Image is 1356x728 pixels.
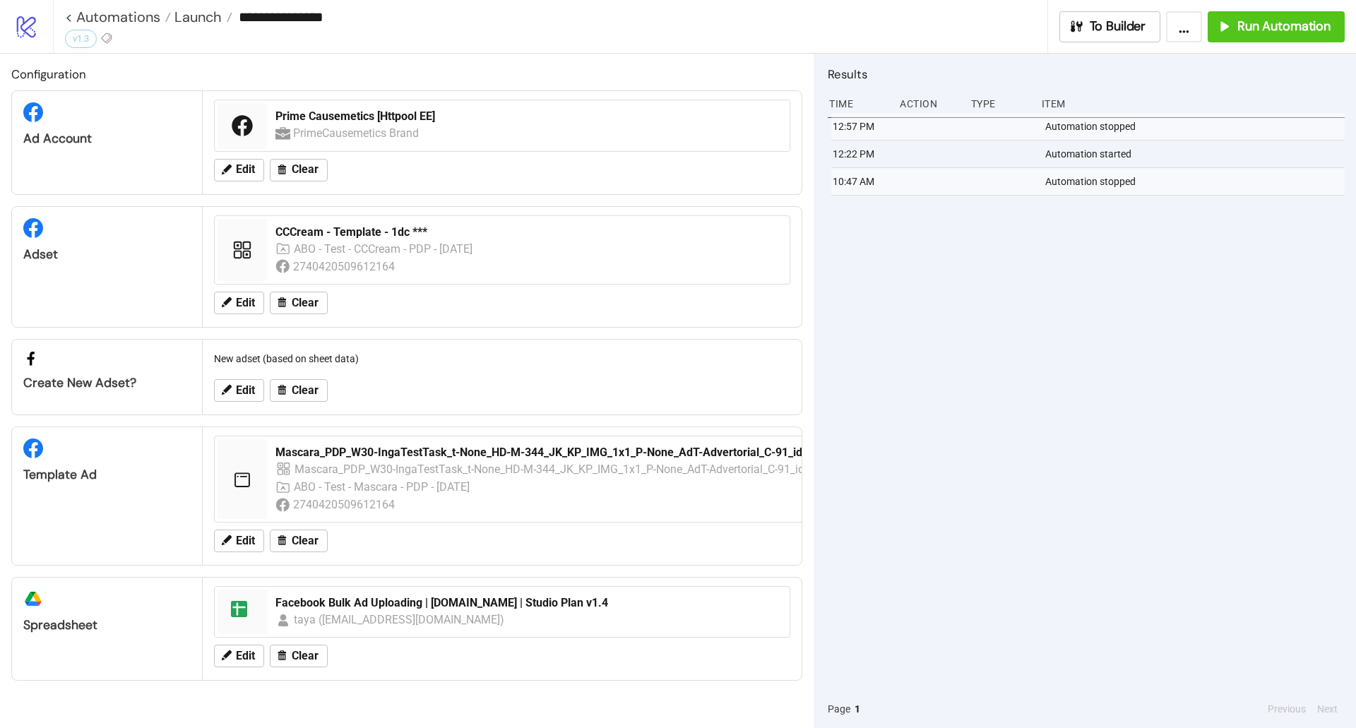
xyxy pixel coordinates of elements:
[236,163,255,176] span: Edit
[1040,90,1345,117] div: Item
[270,645,328,667] button: Clear
[294,478,471,496] div: ABO - Test - Mascara - PDP - [DATE]
[208,345,796,372] div: New adset (based on sheet data)
[1059,11,1161,42] button: To Builder
[214,159,264,181] button: Edit
[23,246,191,263] div: Adset
[270,159,328,181] button: Clear
[1237,18,1331,35] span: Run Automation
[23,131,191,147] div: Ad Account
[292,650,319,662] span: Clear
[292,163,319,176] span: Clear
[270,292,328,314] button: Clear
[236,384,255,397] span: Edit
[831,113,892,140] div: 12:57 PM
[23,375,191,391] div: Create new adset?
[293,496,397,513] div: 2740420509612164
[898,90,959,117] div: Action
[1044,168,1348,195] div: Automation stopped
[171,8,222,26] span: Launch
[23,617,191,633] div: Spreadsheet
[1044,141,1348,167] div: Automation started
[236,650,255,662] span: Edit
[275,595,781,611] div: Facebook Bulk Ad Uploading | [DOMAIN_NAME] | Studio Plan v1.4
[293,258,397,275] div: 2740420509612164
[65,30,97,48] div: v1.3
[270,530,328,552] button: Clear
[1313,701,1342,717] button: Next
[828,701,850,717] span: Page
[831,141,892,167] div: 12:22 PM
[1263,701,1310,717] button: Previous
[214,292,264,314] button: Edit
[293,124,421,142] div: PrimeCausemetics Brand
[1090,18,1146,35] span: To Builder
[214,379,264,402] button: Edit
[831,168,892,195] div: 10:47 AM
[275,445,918,460] div: Mascara_PDP_W30-IngaTestTask_t-None_HD-M-344_JK_KP_IMG_1x1_P-None_AdT-Advertorial_C-91_idea-og_V1...
[1166,11,1202,42] button: ...
[828,90,888,117] div: Time
[828,65,1345,83] h2: Results
[270,379,328,402] button: Clear
[171,10,232,24] a: Launch
[275,225,781,240] div: CCCream - Template - 1dc ***
[214,645,264,667] button: Edit
[275,109,781,124] div: Prime Causemetics [Httpool EE]
[294,240,474,258] div: ABO - Test - CCCream - PDP - [DATE]
[214,530,264,552] button: Edit
[292,384,319,397] span: Clear
[294,611,506,628] div: taya ([EMAIL_ADDRESS][DOMAIN_NAME])
[11,65,802,83] h2: Configuration
[850,701,864,717] button: 1
[236,297,255,309] span: Edit
[1044,113,1348,140] div: Automation stopped
[970,90,1030,117] div: Type
[292,535,319,547] span: Clear
[292,297,319,309] span: Clear
[236,535,255,547] span: Edit
[1208,11,1345,42] button: Run Automation
[65,10,171,24] a: < Automations
[23,467,191,483] div: Template Ad
[295,460,912,478] div: Mascara_PDP_W30-IngaTestTask_t-None_HD-M-344_JK_KP_IMG_1x1_P-None_AdT-Advertorial_C-91_idea-og_V1...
